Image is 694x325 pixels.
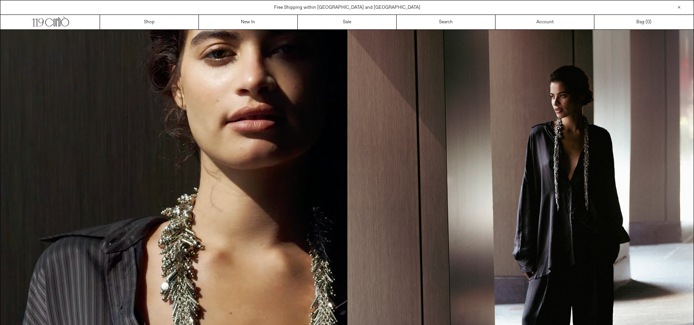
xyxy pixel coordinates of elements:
[647,19,650,25] span: 0
[298,15,397,29] a: Sale
[100,15,199,29] a: Shop
[495,15,594,29] a: Account
[274,5,420,11] a: Free Shipping within [GEOGRAPHIC_DATA] and [GEOGRAPHIC_DATA]
[199,15,298,29] a: New In
[594,15,693,29] a: Bag ()
[397,15,495,29] a: Search
[647,19,651,26] span: )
